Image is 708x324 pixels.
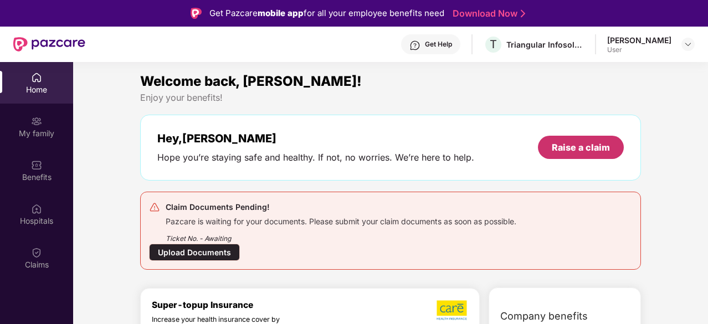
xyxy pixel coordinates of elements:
[500,308,588,324] span: Company benefits
[157,152,474,163] div: Hope you’re staying safe and healthy. If not, no worries. We’re here to help.
[166,200,516,214] div: Claim Documents Pending!
[209,7,444,20] div: Get Pazcare for all your employee benefits need
[552,141,610,153] div: Raise a claim
[31,203,42,214] img: svg+xml;base64,PHN2ZyBpZD0iSG9zcGl0YWxzIiB4bWxucz0iaHR0cDovL3d3dy53My5vcmcvMjAwMC9zdmciIHdpZHRoPS...
[140,73,362,89] span: Welcome back, [PERSON_NAME]!
[258,8,304,18] strong: mobile app
[31,116,42,127] img: svg+xml;base64,PHN2ZyB3aWR0aD0iMjAiIGhlaWdodD0iMjAiIHZpZXdCb3g9IjAgMCAyMCAyMCIgZmlsbD0ibm9uZSIgeG...
[152,300,336,310] div: Super-topup Insurance
[31,247,42,258] img: svg+xml;base64,PHN2ZyBpZD0iQ2xhaW0iIHhtbG5zPSJodHRwOi8vd3d3LnczLm9yZy8yMDAwL3N2ZyIgd2lkdGg9IjIwIi...
[437,300,468,321] img: b5dec4f62d2307b9de63beb79f102df3.png
[149,244,240,261] div: Upload Documents
[166,227,516,244] div: Ticket No. - Awaiting
[31,72,42,83] img: svg+xml;base64,PHN2ZyBpZD0iSG9tZSIgeG1sbnM9Imh0dHA6Ly93d3cudzMub3JnLzIwMDAvc3ZnIiB3aWR0aD0iMjAiIG...
[13,37,85,52] img: New Pazcare Logo
[453,8,522,19] a: Download Now
[607,45,671,54] div: User
[191,8,202,19] img: Logo
[506,39,584,50] div: Triangular Infosolutions Private Limited
[140,92,641,104] div: Enjoy your benefits!
[149,202,160,213] img: svg+xml;base64,PHN2ZyB4bWxucz0iaHR0cDovL3d3dy53My5vcmcvMjAwMC9zdmciIHdpZHRoPSIyNCIgaGVpZ2h0PSIyNC...
[166,214,516,227] div: Pazcare is waiting for your documents. Please submit your claim documents as soon as possible.
[31,160,42,171] img: svg+xml;base64,PHN2ZyBpZD0iQmVuZWZpdHMiIHhtbG5zPSJodHRwOi8vd3d3LnczLm9yZy8yMDAwL3N2ZyIgd2lkdGg9Ij...
[425,40,452,49] div: Get Help
[521,8,525,19] img: Stroke
[409,40,420,51] img: svg+xml;base64,PHN2ZyBpZD0iSGVscC0zMngzMiIgeG1sbnM9Imh0dHA6Ly93d3cudzMub3JnLzIwMDAvc3ZnIiB3aWR0aD...
[490,38,497,51] span: T
[607,35,671,45] div: [PERSON_NAME]
[157,132,474,145] div: Hey, [PERSON_NAME]
[684,40,692,49] img: svg+xml;base64,PHN2ZyBpZD0iRHJvcGRvd24tMzJ4MzIiIHhtbG5zPSJodHRwOi8vd3d3LnczLm9yZy8yMDAwL3N2ZyIgd2...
